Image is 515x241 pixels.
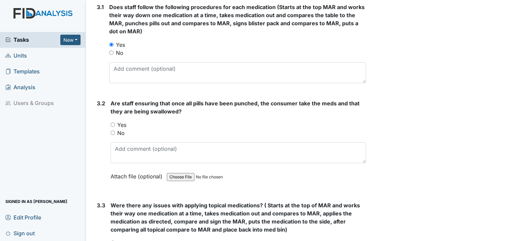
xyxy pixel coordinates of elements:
[5,36,60,44] a: Tasks
[111,131,115,135] input: No
[111,169,165,180] label: Attach file (optional)
[109,50,114,55] input: No
[111,123,115,127] input: Yes
[109,42,114,47] input: Yes
[97,3,104,11] label: 3.1
[5,82,35,93] span: Analysis
[117,121,126,129] label: Yes
[97,201,105,209] label: 3.3
[116,49,123,57] label: No
[5,50,27,61] span: Units
[60,35,81,45] button: New
[117,129,125,137] label: No
[5,212,41,222] span: Edit Profile
[5,228,35,238] span: Sign out
[111,100,360,115] span: Are staff ensuring that once all pills have been punched, the consumer take the meds and that the...
[5,196,67,207] span: Signed in as [PERSON_NAME]
[116,41,125,49] label: Yes
[109,4,365,35] span: Does staff follow the following procedures for each medication (Starts at the top MAR and works t...
[97,99,105,107] label: 3.2
[5,66,40,77] span: Templates
[111,202,360,233] span: Were there any issues with applying topical medications? ( Starts at the top of MAR and works the...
